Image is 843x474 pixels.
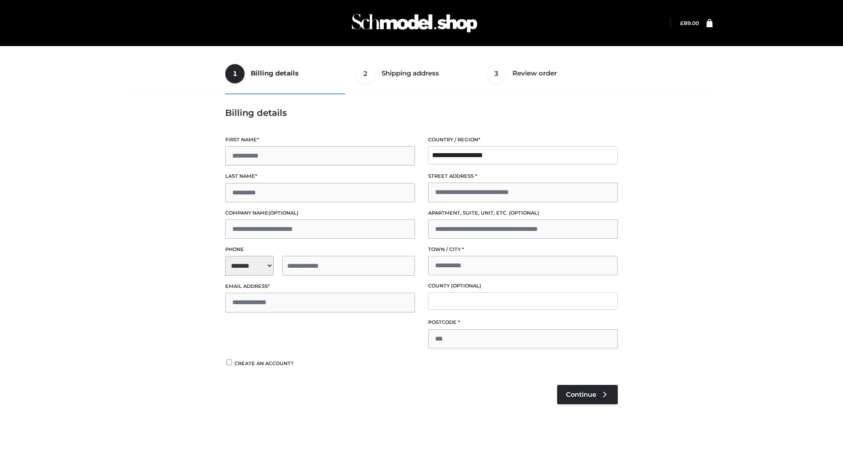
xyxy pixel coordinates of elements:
[225,245,415,254] label: Phone
[557,385,618,404] a: Continue
[225,209,415,217] label: Company name
[225,359,233,365] input: Create an account?
[225,136,415,144] label: First name
[566,391,596,399] span: Continue
[268,210,299,216] span: (optional)
[234,360,294,366] span: Create an account?
[349,6,480,40] img: Schmodel Admin 964
[509,210,539,216] span: (optional)
[680,20,684,26] span: £
[225,282,415,291] label: Email address
[680,20,699,26] bdi: 89.00
[428,172,618,180] label: Street address
[225,108,618,118] h3: Billing details
[428,282,618,290] label: County
[680,20,699,26] a: £89.00
[428,209,618,217] label: Apartment, suite, unit, etc.
[428,318,618,327] label: Postcode
[451,283,481,289] span: (optional)
[225,172,415,180] label: Last name
[428,245,618,254] label: Town / City
[428,136,618,144] label: Country / Region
